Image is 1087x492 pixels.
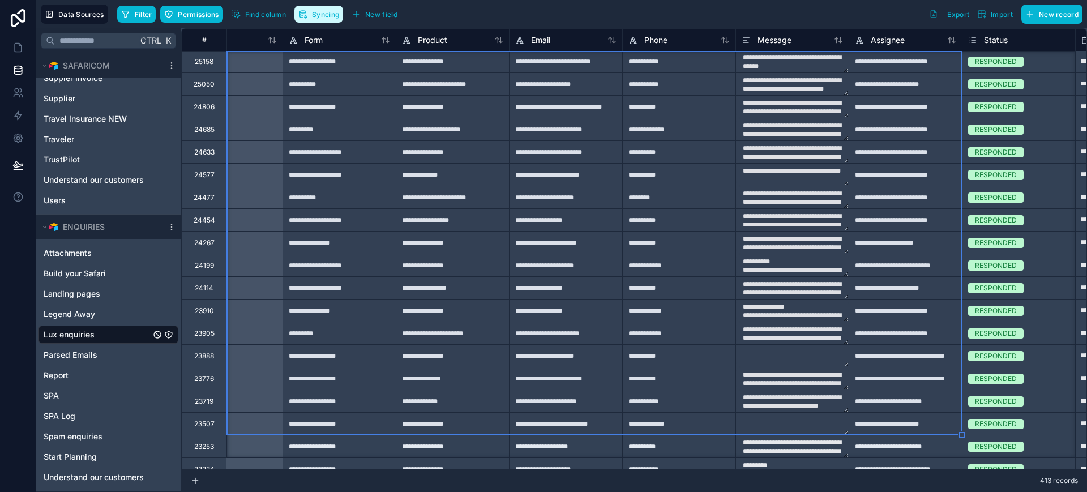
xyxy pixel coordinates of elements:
[991,10,1013,19] span: Import
[41,5,108,24] button: Data Sources
[194,238,215,247] div: 24267
[975,102,1017,112] div: RESPONDED
[164,37,172,45] span: K
[135,10,152,19] span: Filter
[871,35,905,46] span: Assignee
[975,170,1017,180] div: RESPONDED
[194,80,215,89] div: 25050
[975,328,1017,339] div: RESPONDED
[312,10,339,19] span: Syncing
[228,6,290,23] button: Find column
[975,125,1017,135] div: RESPONDED
[195,57,213,66] div: 25158
[975,396,1017,407] div: RESPONDED
[194,125,215,134] div: 24685
[365,10,397,19] span: New field
[975,192,1017,203] div: RESPONDED
[195,306,214,315] div: 23910
[305,35,323,46] span: Form
[973,5,1017,24] button: Import
[117,6,156,23] button: Filter
[984,35,1008,46] span: Status
[644,35,667,46] span: Phone
[194,465,215,474] div: 23224
[195,261,214,270] div: 24199
[975,374,1017,384] div: RESPONDED
[975,57,1017,67] div: RESPONDED
[194,170,215,179] div: 24577
[758,35,791,46] span: Message
[194,216,215,225] div: 24454
[1017,5,1082,24] a: New record
[925,5,973,24] button: Export
[194,420,215,429] div: 23507
[975,419,1017,429] div: RESPONDED
[531,35,550,46] span: Email
[348,6,401,23] button: New field
[1021,5,1082,24] button: New record
[194,352,214,361] div: 23888
[194,329,215,338] div: 23905
[194,102,215,112] div: 24806
[160,6,227,23] a: Permissions
[160,6,222,23] button: Permissions
[975,147,1017,157] div: RESPONDED
[294,6,348,23] a: Syncing
[1040,476,1078,485] span: 413 records
[975,79,1017,89] div: RESPONDED
[294,6,343,23] button: Syncing
[947,10,969,19] span: Export
[194,193,215,202] div: 24477
[139,33,162,48] span: Ctrl
[194,442,214,451] div: 23253
[1039,10,1079,19] span: New record
[178,10,219,19] span: Permissions
[975,283,1017,293] div: RESPONDED
[194,148,215,157] div: 24633
[195,397,213,406] div: 23719
[975,442,1017,452] div: RESPONDED
[975,260,1017,271] div: RESPONDED
[975,464,1017,474] div: RESPONDED
[194,374,214,383] div: 23776
[418,35,447,46] span: Product
[975,215,1017,225] div: RESPONDED
[58,10,104,19] span: Data Sources
[245,10,286,19] span: Find column
[975,351,1017,361] div: RESPONDED
[975,238,1017,248] div: RESPONDED
[190,36,218,44] div: #
[195,284,213,293] div: 24114
[975,306,1017,316] div: RESPONDED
